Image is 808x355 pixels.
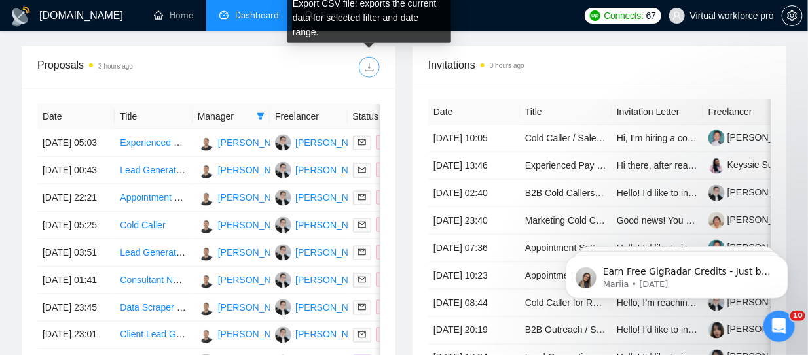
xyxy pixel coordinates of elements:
[358,248,366,256] span: mail
[254,107,267,126] span: filter
[37,104,115,129] th: Date
[115,294,192,322] td: Data Scraper and Lead Generator Needed
[428,57,771,73] span: Invitations
[198,109,251,124] span: Manager
[525,270,684,280] a: Appointment Setter for Consulting Firm
[275,190,291,206] img: LB
[295,190,449,205] div: [PERSON_NAME] [PERSON_NAME]
[115,129,192,157] td: Experienced Solar Cold Caller Needed for Outbound Sales
[235,10,279,21] span: Dashboard
[590,10,600,21] img: upwork-logo.png
[358,221,366,229] span: mail
[520,207,612,235] td: Marketing Cold Caller
[358,166,366,174] span: mail
[359,57,380,78] button: download
[428,99,520,125] th: Date
[37,57,209,78] div: Proposals
[428,235,520,262] td: [DATE] 07:36
[275,245,291,261] img: LB
[295,273,449,287] div: [PERSON_NAME] [PERSON_NAME]
[115,239,192,267] td: Lead Generation for Digital Marketing Company
[358,303,366,311] span: mail
[275,219,449,229] a: LB[PERSON_NAME] [PERSON_NAME]
[525,243,666,253] a: Appointment Setter for Cold Leads
[520,262,612,290] td: Appointment Setter for Consulting Firm
[120,247,314,258] a: Lead Generation for Digital Marketing Company
[708,214,803,225] a: [PERSON_NAME]
[198,190,214,206] img: CN
[782,5,803,26] button: setting
[520,152,612,180] td: Experienced Pay Per Successful Setter Needed for Marketing Agency
[275,274,449,284] a: LB[PERSON_NAME] [PERSON_NAME]
[708,158,725,174] img: c11fd1_A7JiA-MHGoFxNbbH_cxuzaZyCYVg0wZSqOIENJox2TGeGcoEqp_VJsLSHbu
[359,62,379,73] span: download
[98,63,133,70] time: 3 hours ago
[154,10,193,21] a: homeHome
[358,194,366,201] span: mail
[218,218,293,232] div: [PERSON_NAME]
[520,235,612,262] td: Appointment Setter for Cold Leads
[218,273,293,287] div: [PERSON_NAME]
[520,180,612,207] td: B2B Cold Callers (Appointment Setters) Needed – US-Based Lead Generation Company
[520,290,612,317] td: Cold Caller for Real Estate Opportunities
[37,157,115,184] td: [DATE] 00:43
[428,180,520,207] td: [DATE] 02:40
[198,246,293,257] a: CN[PERSON_NAME]
[120,165,257,175] a: Lead Generation Expert Required
[198,274,293,284] a: CN[PERSON_NAME]
[198,135,214,151] img: CN
[546,228,808,320] iframe: Intercom notifications message
[353,109,407,124] span: Status
[428,262,520,290] td: [DATE] 10:23
[115,212,192,239] td: Cold Caller
[198,301,293,312] a: CN[PERSON_NAME]
[428,290,520,317] td: [DATE] 08:44
[520,125,612,152] td: Cold Caller / Sales Setter – Paid Per Booked Appointment
[612,99,703,125] th: Invitation Letter
[218,135,293,150] div: [PERSON_NAME]
[782,10,803,21] a: setting
[270,104,347,129] th: Freelancer
[198,219,293,229] a: CN[PERSON_NAME]
[37,294,115,322] td: [DATE] 23:45
[37,184,115,212] td: [DATE] 22:21
[275,272,291,288] img: LB
[525,325,743,335] a: B2B Outreach / Sales Setter for AI Consulting Agency
[10,6,31,27] img: logo
[428,152,520,180] td: [DATE] 13:46
[198,327,214,343] img: CN
[295,328,449,342] div: [PERSON_NAME] [PERSON_NAME]
[37,129,115,157] td: [DATE] 05:03
[295,218,449,232] div: [PERSON_NAME] [PERSON_NAME]
[198,192,293,202] a: CN[PERSON_NAME]
[703,99,795,125] th: Freelancer
[358,139,366,146] span: mail
[295,300,449,314] div: [PERSON_NAME] [PERSON_NAME]
[295,245,449,260] div: [PERSON_NAME] [PERSON_NAME]
[37,267,115,294] td: [DATE] 01:41
[37,212,115,239] td: [DATE] 05:25
[525,215,614,226] a: Marketing Cold Caller
[672,11,682,20] span: user
[198,137,293,147] a: CN[PERSON_NAME]
[37,239,115,267] td: [DATE] 03:51
[115,322,192,349] td: Client Lead Gen Programs Manager
[275,299,291,316] img: LB
[708,185,725,201] img: c1AyKq6JICviXaEpkmdqJS9d0fu8cPtAjDADDsaqrL33dmlxerbgAEFrRdAYEnyeyq
[218,328,293,342] div: [PERSON_NAME]
[358,331,366,339] span: mail
[708,160,788,170] a: Keyssie Sueco
[193,104,270,129] th: Manager
[198,272,214,288] img: CN
[604,8,644,23] span: Connects:
[295,135,449,150] div: [PERSON_NAME] [PERSON_NAME]
[275,192,449,202] a: LB[PERSON_NAME] [PERSON_NAME]
[218,245,293,260] div: [PERSON_NAME]
[198,164,293,175] a: CN[PERSON_NAME]
[198,329,293,339] a: CN[PERSON_NAME]
[275,164,449,175] a: LB[PERSON_NAME] [PERSON_NAME]
[520,99,612,125] th: Title
[120,275,401,285] a: Consultant Needed for LinkedIn & Cold Email B2B Outreach Strategy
